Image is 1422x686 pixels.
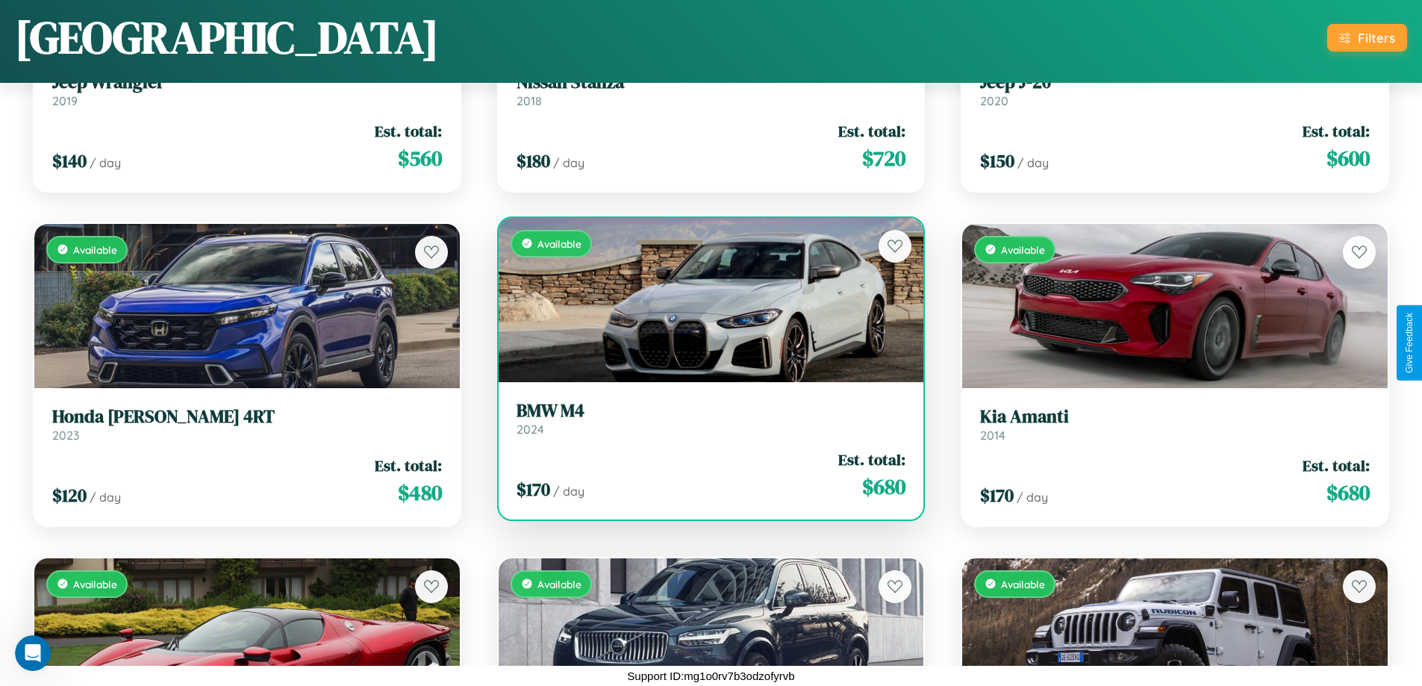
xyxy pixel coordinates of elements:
[90,155,121,170] span: / day
[862,472,905,502] span: $ 680
[517,400,906,422] h3: BMW M4
[375,120,442,142] span: Est. total:
[52,149,87,173] span: $ 140
[980,406,1370,428] h3: Kia Amanti
[52,428,79,443] span: 2023
[1404,313,1415,373] div: Give Feedback
[980,406,1370,443] a: Kia Amanti2014
[1303,120,1370,142] span: Est. total:
[1326,143,1370,173] span: $ 600
[52,406,442,428] h3: Honda [PERSON_NAME] 4RT
[553,484,584,499] span: / day
[398,478,442,508] span: $ 480
[627,666,794,686] p: Support ID: mg1o0rv7b3odzofyrvb
[52,406,442,443] a: Honda [PERSON_NAME] 4RT2023
[15,7,439,68] h1: [GEOGRAPHIC_DATA]
[838,449,905,470] span: Est. total:
[1001,578,1045,590] span: Available
[517,422,544,437] span: 2024
[52,72,442,93] h3: Jeep Wrangler
[1326,478,1370,508] span: $ 680
[1327,24,1407,52] button: Filters
[980,72,1370,108] a: Jeep J-202020
[1358,30,1395,46] div: Filters
[517,72,906,108] a: Nissan Stanza2018
[517,93,542,108] span: 2018
[517,149,550,173] span: $ 180
[1303,455,1370,476] span: Est. total:
[15,635,51,671] iframe: Intercom live chat
[1017,155,1049,170] span: / day
[52,93,78,108] span: 2019
[73,578,117,590] span: Available
[1017,490,1048,505] span: / day
[980,428,1005,443] span: 2014
[980,483,1014,508] span: $ 170
[517,477,550,502] span: $ 170
[838,120,905,142] span: Est. total:
[398,143,442,173] span: $ 560
[52,483,87,508] span: $ 120
[517,72,906,93] h3: Nissan Stanza
[537,578,581,590] span: Available
[517,400,906,437] a: BMW M42024
[52,72,442,108] a: Jeep Wrangler2019
[553,155,584,170] span: / day
[537,237,581,250] span: Available
[375,455,442,476] span: Est. total:
[1001,243,1045,256] span: Available
[73,243,117,256] span: Available
[862,143,905,173] span: $ 720
[980,72,1370,93] h3: Jeep J-20
[980,149,1014,173] span: $ 150
[90,490,121,505] span: / day
[980,93,1008,108] span: 2020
